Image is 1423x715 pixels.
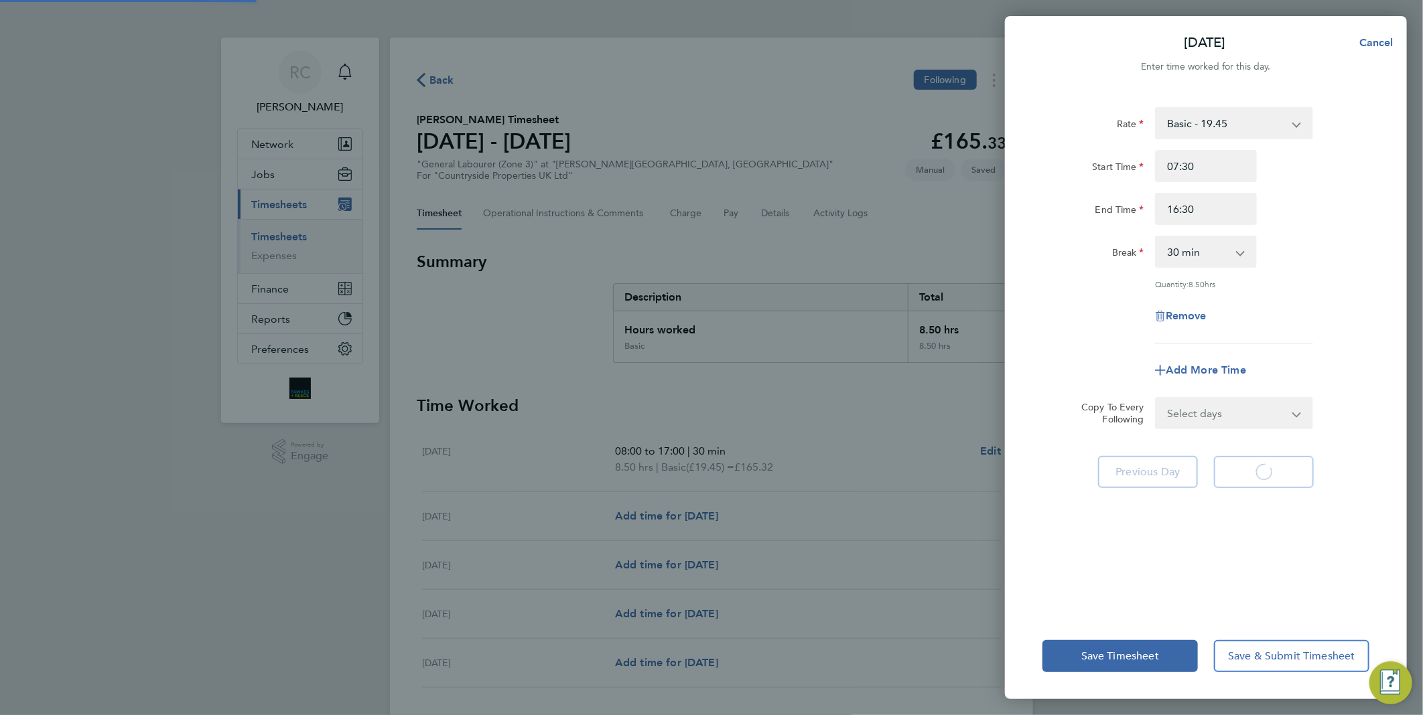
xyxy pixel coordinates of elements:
[1071,401,1144,425] label: Copy To Every Following
[1092,161,1144,177] label: Start Time
[1155,279,1313,289] div: Quantity: hrs
[1338,29,1407,56] button: Cancel
[1117,118,1144,134] label: Rate
[1155,311,1207,321] button: Remove
[1166,309,1207,322] span: Remove
[1042,640,1198,672] button: Save Timesheet
[1081,649,1159,663] span: Save Timesheet
[1184,33,1226,52] p: [DATE]
[1095,204,1144,220] label: End Time
[1166,364,1246,376] span: Add More Time
[1355,36,1394,49] span: Cancel
[1228,649,1355,663] span: Save & Submit Timesheet
[1112,246,1144,262] label: Break
[1155,193,1257,225] input: E.g. 18:00
[1369,661,1412,704] button: Engage Resource Center
[1155,150,1257,182] input: E.g. 08:00
[1155,365,1246,376] button: Add More Time
[1005,59,1407,75] div: Enter time worked for this day.
[1214,640,1369,672] button: Save & Submit Timesheet
[1189,279,1205,289] span: 8.50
